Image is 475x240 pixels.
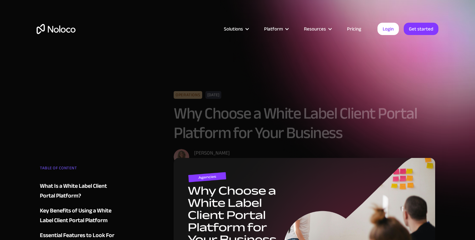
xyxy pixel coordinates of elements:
[304,25,326,33] div: Resources
[194,157,251,165] div: Head of Growth at Noloco
[256,25,296,33] div: Platform
[404,23,438,35] a: Get started
[194,149,251,157] div: [PERSON_NAME]
[224,25,243,33] div: Solutions
[40,181,118,201] a: What Is a White Label Client Portal Platform?
[40,206,118,225] a: Key Benefits of Using a White Label Client Portal Platform
[264,25,283,33] div: Platform
[296,25,339,33] div: Resources
[174,104,435,143] h1: Why Choose a White Label Client Portal Platform for Your Business
[206,91,222,99] div: [DATE]
[40,163,118,176] div: TABLE OF CONTENT
[339,25,369,33] a: Pricing
[37,24,75,34] a: home
[174,91,202,99] div: Operations
[377,23,399,35] a: Login
[216,25,256,33] div: Solutions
